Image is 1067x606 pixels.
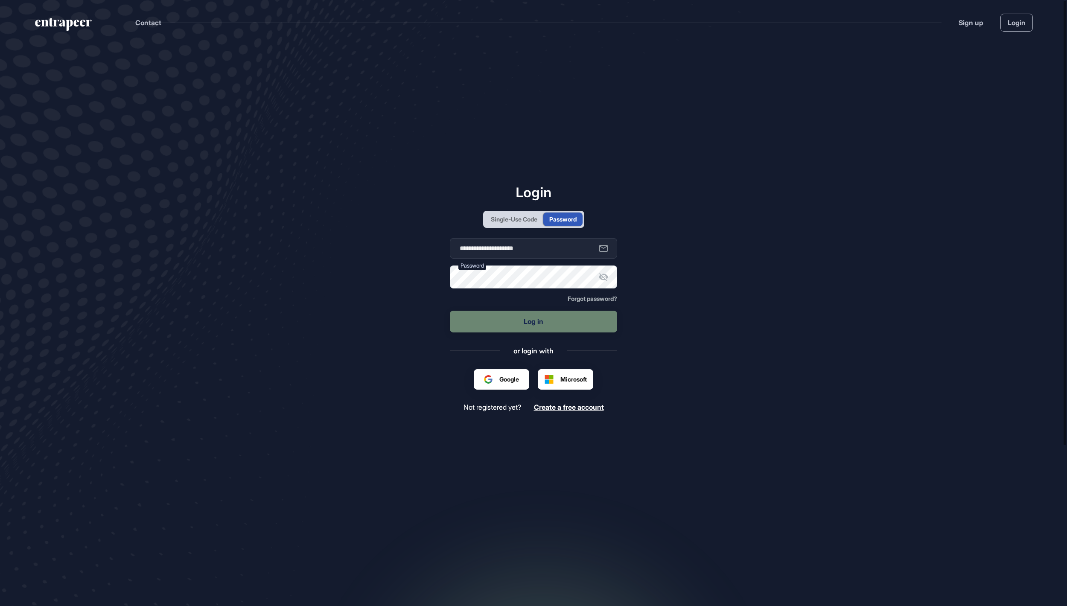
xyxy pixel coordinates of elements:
h1: Login [450,184,617,200]
div: Password [549,215,577,224]
a: Login [1000,14,1033,32]
a: entrapeer-logo [34,18,93,34]
span: Microsoft [560,375,587,384]
div: or login with [513,346,554,355]
a: Forgot password? [568,295,617,302]
button: Log in [450,311,617,332]
button: Contact [135,17,161,28]
div: Single-Use Code [491,215,537,224]
span: Not registered yet? [464,403,521,411]
a: Sign up [959,17,983,28]
label: Password [458,261,486,270]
